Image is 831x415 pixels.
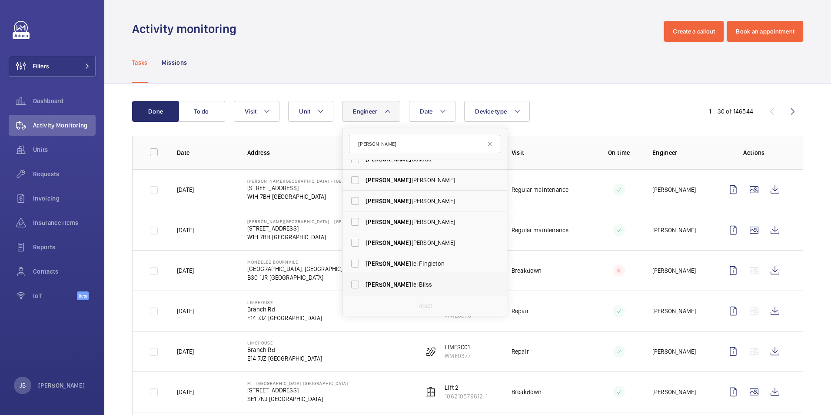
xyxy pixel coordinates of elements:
span: [PERSON_NAME] [366,238,485,247]
span: [PERSON_NAME] [366,218,411,225]
button: Visit [234,101,279,122]
button: To do [178,101,225,122]
p: [DATE] [177,226,194,234]
button: Create a callout [664,21,724,42]
p: [PERSON_NAME] [652,347,696,356]
span: Device type [475,108,507,115]
p: Branch Rd [247,345,322,354]
span: Reports [33,243,96,251]
p: [STREET_ADDRESS] [247,224,379,233]
p: 106210579612-1 [445,392,488,401]
p: Limehouse [247,340,322,345]
span: Dashboard [33,97,96,105]
p: On time [599,148,638,157]
span: Unit [299,108,310,115]
p: LIMESC01 [445,343,471,351]
p: [DATE] [177,347,194,356]
p: Limehouse [247,300,322,305]
p: Date [177,148,233,157]
p: Address [247,148,409,157]
span: iel Fingleton [366,259,485,268]
p: W1H 7BH [GEOGRAPHIC_DATA] [247,192,379,201]
p: [PERSON_NAME] [652,388,696,396]
p: PI - [GEOGRAPHIC_DATA] [GEOGRAPHIC_DATA] [247,381,348,386]
span: Contacts [33,267,96,276]
button: Book an appointment [727,21,803,42]
p: Breakdown [512,266,542,275]
p: Tasks [132,58,148,67]
p: [PERSON_NAME][GEOGRAPHIC_DATA] - [GEOGRAPHIC_DATA] [247,219,379,224]
p: JB [20,381,26,390]
span: [PERSON_NAME] [366,176,485,184]
p: [DATE] [177,307,194,315]
p: B30 1JR [GEOGRAPHIC_DATA] [247,273,359,282]
button: Done [132,101,179,122]
p: [PERSON_NAME] [38,381,85,390]
span: [PERSON_NAME] [366,218,485,226]
span: Filters [33,62,49,70]
button: Device type [464,101,530,122]
img: escalator.svg [425,346,436,357]
button: Filters [9,56,96,77]
span: [PERSON_NAME] [366,197,411,204]
span: Insurance items [33,218,96,227]
span: Beta [77,291,89,300]
img: elevator.svg [425,387,436,397]
p: [DATE] [177,266,194,275]
span: [PERSON_NAME] [366,197,485,205]
span: [PERSON_NAME] [366,281,411,288]
p: Mondelez Bournvile [247,259,359,264]
p: W1H 7BH [GEOGRAPHIC_DATA] [247,233,379,241]
span: Units [33,145,96,154]
p: [GEOGRAPHIC_DATA], [GEOGRAPHIC_DATA] [247,264,359,273]
p: [PERSON_NAME] [652,185,696,194]
span: Activity Monitoring [33,121,96,130]
p: [DATE] [177,185,194,194]
p: WME0377 [445,351,471,360]
p: [PERSON_NAME][GEOGRAPHIC_DATA] - [GEOGRAPHIC_DATA] [247,178,379,184]
input: Search by engineer [349,135,500,153]
button: Date [409,101,455,122]
p: [STREET_ADDRESS] [247,386,348,395]
p: Repair [512,307,529,315]
p: [PERSON_NAME] [652,226,696,234]
span: IoT [33,291,77,300]
span: [PERSON_NAME] [366,239,411,246]
span: iel Bliss [366,280,485,289]
p: [PERSON_NAME] [652,266,696,275]
span: [PERSON_NAME] [366,260,411,267]
p: E14 7JZ [GEOGRAPHIC_DATA] [247,354,322,363]
p: [DATE] [177,388,194,396]
p: Visit [512,148,586,157]
h1: Activity monitoring [132,21,242,37]
span: Visit [245,108,256,115]
p: SE1 7NJ [GEOGRAPHIC_DATA] [247,395,348,403]
p: Regular maintenance [512,185,568,194]
p: Missions [162,58,187,67]
span: Invoicing [33,194,96,203]
p: Repair [512,347,529,356]
p: E14 7JZ [GEOGRAPHIC_DATA] [247,314,322,322]
span: Date [420,108,432,115]
span: Engineer [353,108,377,115]
div: 1 – 30 of 146544 [709,107,753,116]
span: [PERSON_NAME] [366,177,411,184]
p: Branch Rd [247,305,322,314]
p: [STREET_ADDRESS] [247,184,379,192]
p: Actions [723,148,785,157]
p: [PERSON_NAME] [652,307,696,315]
p: Engineer [652,148,709,157]
p: Reset [417,301,432,310]
p: Regular maintenance [512,226,568,234]
button: Unit [288,101,333,122]
span: Requests [33,170,96,178]
p: Breakdown [512,388,542,396]
button: Engineer [342,101,400,122]
p: Lift 2 [445,383,488,392]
